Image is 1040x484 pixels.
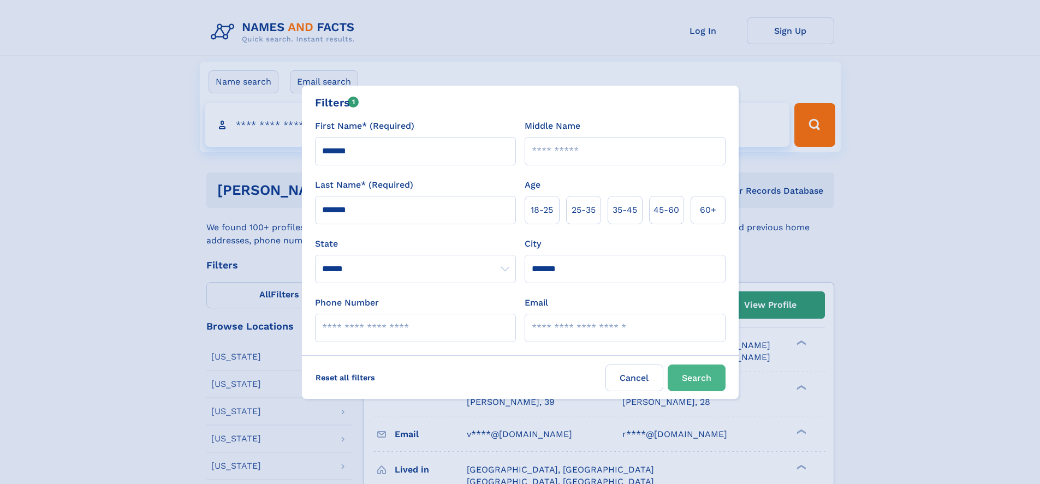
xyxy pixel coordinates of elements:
[315,119,414,133] label: First Name* (Required)
[525,296,548,309] label: Email
[525,178,540,192] label: Age
[605,365,663,391] label: Cancel
[315,296,379,309] label: Phone Number
[525,237,541,250] label: City
[700,204,716,217] span: 60+
[572,204,596,217] span: 25‑35
[653,204,679,217] span: 45‑60
[525,119,580,133] label: Middle Name
[531,204,553,217] span: 18‑25
[308,365,382,391] label: Reset all filters
[315,178,413,192] label: Last Name* (Required)
[315,94,359,111] div: Filters
[315,237,516,250] label: State
[668,365,726,391] button: Search
[613,204,637,217] span: 35‑45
